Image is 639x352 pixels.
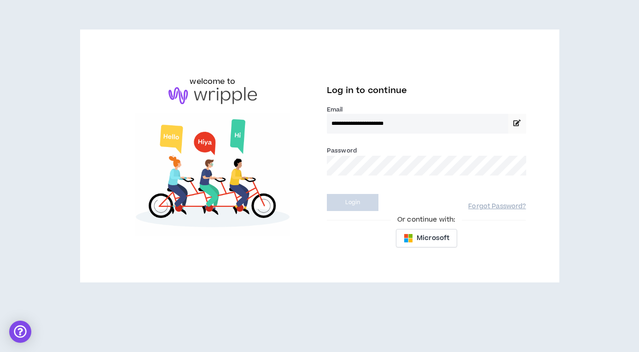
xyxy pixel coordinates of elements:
img: logo-brand.png [168,87,257,105]
a: Forgot Password? [468,202,526,211]
span: Log in to continue [327,85,407,96]
div: Open Intercom Messenger [9,321,31,343]
button: Microsoft [396,229,457,247]
label: Password [327,147,357,155]
label: Email [327,106,526,114]
span: Microsoft [417,233,449,243]
button: Login [327,194,378,211]
span: Or continue with: [391,215,462,225]
img: Welcome to Wripple [113,113,313,236]
h6: welcome to [190,76,235,87]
